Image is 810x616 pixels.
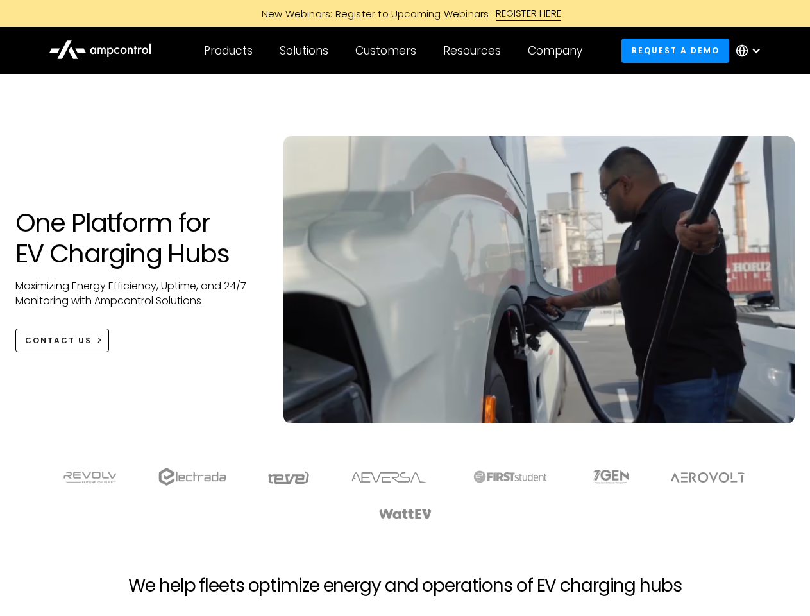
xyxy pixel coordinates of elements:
[25,335,92,346] div: CONTACT US
[128,575,681,597] h2: We help fleets optimize energy and operations of EV charging hubs
[443,44,501,58] div: Resources
[249,7,496,21] div: New Webinars: Register to Upcoming Webinars
[670,472,747,483] img: Aerovolt Logo
[378,509,432,519] img: WattEV logo
[528,44,582,58] div: Company
[15,329,110,352] a: CONTACT US
[355,44,416,58] div: Customers
[204,44,253,58] div: Products
[621,38,729,62] a: Request a demo
[15,207,258,269] h1: One Platform for EV Charging Hubs
[280,44,328,58] div: Solutions
[496,6,562,21] div: REGISTER HERE
[15,279,258,308] p: Maximizing Energy Efficiency, Uptime, and 24/7 Monitoring with Ampcontrol Solutions
[117,6,694,21] a: New Webinars: Register to Upcoming WebinarsREGISTER HERE
[158,468,226,486] img: electrada logo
